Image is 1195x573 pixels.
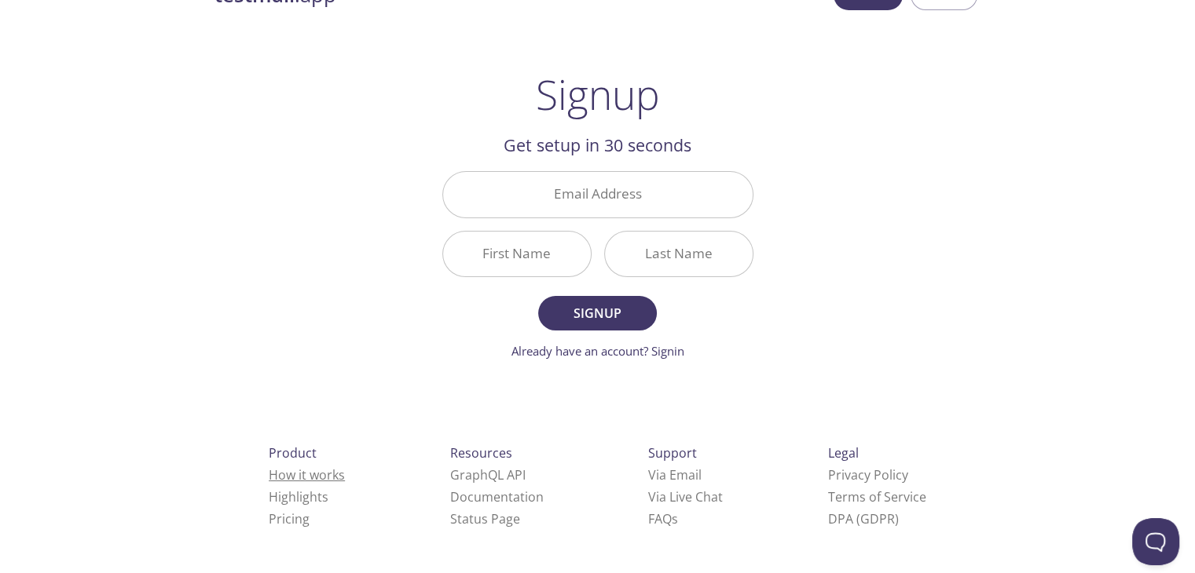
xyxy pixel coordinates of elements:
a: Highlights [269,488,328,505]
a: GraphQL API [450,466,526,484]
a: Via Email [648,466,702,484]
a: FAQ [648,510,678,527]
span: Legal [828,444,859,462]
span: Signup [555,302,639,324]
a: DPA (GDPR) [828,510,899,527]
a: Status Page [450,510,520,527]
h1: Signup [536,71,660,118]
span: Product [269,444,317,462]
a: How it works [269,466,345,484]
a: Already have an account? Signin [511,343,684,359]
h2: Get setup in 30 seconds [442,132,753,159]
a: Via Live Chat [648,488,723,505]
span: s [672,510,678,527]
a: Pricing [269,510,310,527]
button: Signup [538,296,656,330]
iframe: Help Scout Beacon - Open [1132,518,1179,565]
span: Resources [450,444,512,462]
a: Privacy Policy [828,466,908,484]
a: Documentation [450,488,544,505]
span: Support [648,444,697,462]
a: Terms of Service [828,488,926,505]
